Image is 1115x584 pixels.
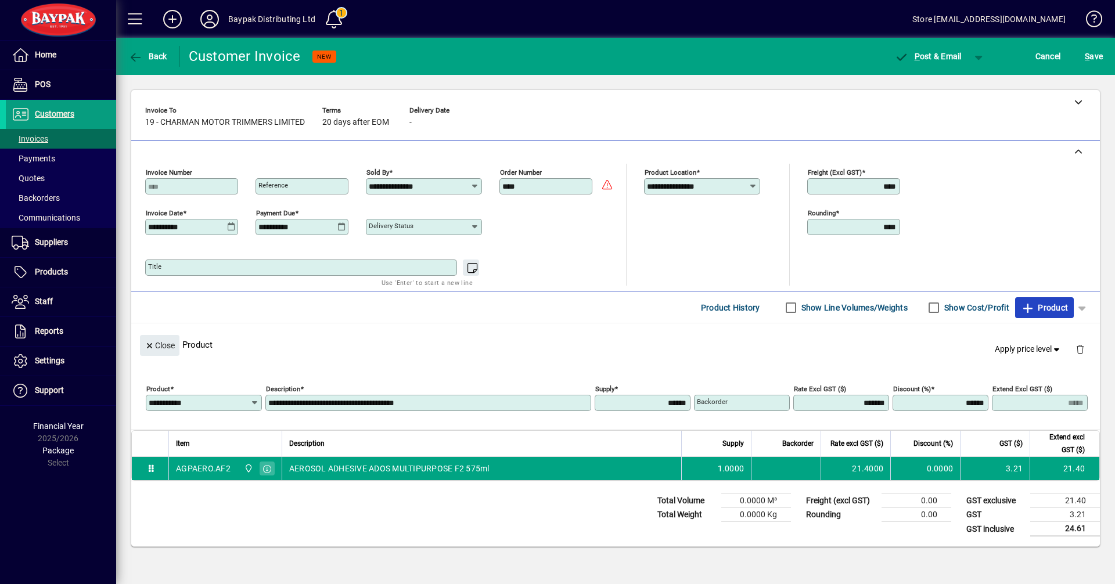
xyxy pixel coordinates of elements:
span: Customers [35,109,74,118]
span: Package [42,446,74,455]
td: GST inclusive [961,522,1030,536]
div: Store [EMAIL_ADDRESS][DOMAIN_NAME] [912,10,1066,28]
span: Rate excl GST ($) [830,437,883,450]
a: Payments [6,149,116,168]
div: Product [131,323,1100,366]
mat-label: Order number [500,168,542,176]
label: Show Line Volumes/Weights [799,302,908,313]
button: Close [140,335,179,356]
td: Freight (excl GST) [800,494,882,508]
span: Reports [35,326,63,336]
td: Total Volume [652,494,721,508]
button: Product [1015,297,1074,318]
mat-label: Rate excl GST ($) [794,385,846,393]
span: Home [35,50,56,59]
span: Item [176,437,190,450]
span: Financial Year [33,421,84,431]
td: 3.21 [960,457,1030,480]
span: ave [1085,47,1103,66]
td: 0.0000 [890,457,960,480]
button: Post & Email [889,46,967,67]
a: Communications [6,208,116,228]
span: Product History [701,298,760,317]
span: NEW [317,53,332,60]
span: Backorder [782,437,814,450]
span: GST ($) [999,437,1023,450]
mat-label: Backorder [697,398,728,406]
span: Staff [35,297,53,306]
mat-label: Extend excl GST ($) [992,385,1052,393]
td: 0.0000 Kg [721,508,791,522]
a: Invoices [6,129,116,149]
span: 19 - CHARMAN MOTOR TRIMMERS LIMITED [145,118,305,127]
span: 1.0000 [718,463,744,474]
button: Product History [696,297,765,318]
span: Settings [35,356,64,365]
span: Supply [722,437,744,450]
button: Save [1082,46,1106,67]
a: Knowledge Base [1077,2,1100,40]
mat-label: Rounding [808,209,836,217]
mat-label: Invoice number [146,168,192,176]
mat-label: Product [146,385,170,393]
app-page-header-button: Close [137,340,182,350]
app-page-header-button: Back [116,46,180,67]
a: Backorders [6,188,116,208]
td: 0.0000 M³ [721,494,791,508]
mat-label: Discount (%) [893,385,931,393]
div: Customer Invoice [189,47,301,66]
span: Quotes [12,174,45,183]
td: 3.21 [1030,508,1100,522]
span: Payments [12,154,55,163]
span: Suppliers [35,237,68,247]
button: Profile [191,9,228,30]
a: Settings [6,347,116,376]
a: Home [6,41,116,70]
span: Communications [12,213,80,222]
div: 21.4000 [828,463,883,474]
mat-label: Product location [645,168,696,176]
mat-label: Freight (excl GST) [808,168,862,176]
span: 20 days after EOM [322,118,389,127]
span: Support [35,385,64,395]
button: Back [125,46,170,67]
button: Add [154,9,191,30]
td: 0.00 [882,494,951,508]
mat-label: Supply [595,385,614,393]
div: Baypak Distributing Ltd [228,10,315,28]
span: Discount (%) [913,437,953,450]
span: Baypak - Onekawa [241,462,254,475]
span: AEROSOL ADHESIVE ADOS MULTIPURPOSE F2 575ml [289,463,490,474]
mat-hint: Use 'Enter' to start a new line [382,276,473,289]
mat-label: Sold by [366,168,389,176]
a: Suppliers [6,228,116,257]
span: Backorders [12,193,60,203]
td: 21.40 [1030,457,1099,480]
span: Product [1021,298,1068,317]
td: GST exclusive [961,494,1030,508]
app-page-header-button: Delete [1066,344,1094,354]
span: Extend excl GST ($) [1037,431,1085,456]
mat-label: Delivery status [369,222,413,230]
td: Total Weight [652,508,721,522]
a: Quotes [6,168,116,188]
button: Cancel [1033,46,1064,67]
span: ost & Email [894,52,962,61]
td: Rounding [800,508,882,522]
td: GST [961,508,1030,522]
mat-label: Invoice date [146,209,183,217]
mat-label: Payment due [256,209,295,217]
td: 0.00 [882,508,951,522]
span: Apply price level [995,343,1062,355]
span: Description [289,437,325,450]
a: POS [6,70,116,99]
td: 21.40 [1030,494,1100,508]
div: AGPAERO.AF2 [176,463,231,474]
mat-label: Reference [258,181,288,189]
a: Products [6,258,116,287]
button: Apply price level [990,339,1067,360]
a: Reports [6,317,116,346]
mat-label: Title [148,262,161,271]
span: Invoices [12,134,48,143]
td: 24.61 [1030,522,1100,536]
